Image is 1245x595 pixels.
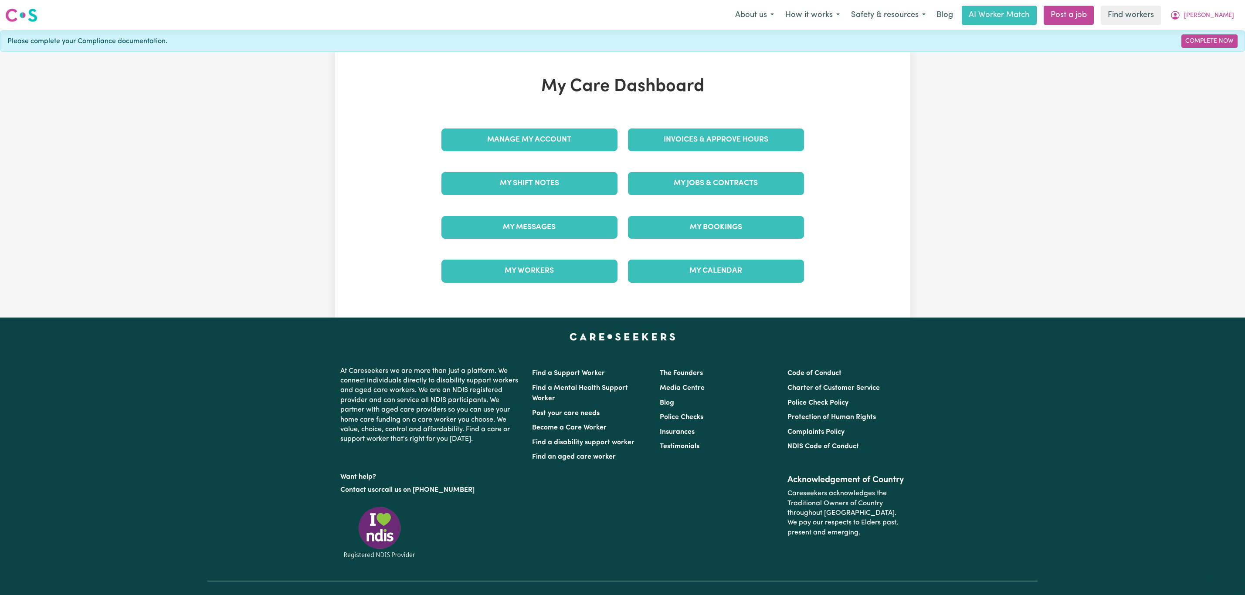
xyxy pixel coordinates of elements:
[340,487,375,494] a: Contact us
[340,505,419,560] img: Registered NDIS provider
[962,6,1037,25] a: AI Worker Match
[381,487,475,494] a: call us on [PHONE_NUMBER]
[441,172,617,195] a: My Shift Notes
[628,172,804,195] a: My Jobs & Contracts
[787,485,905,541] p: Careseekers acknowledges the Traditional Owners of Country throughout [GEOGRAPHIC_DATA]. We pay o...
[729,6,780,24] button: About us
[931,6,958,25] a: Blog
[780,6,845,24] button: How it works
[787,475,905,485] h2: Acknowledgement of Country
[1184,11,1234,20] span: [PERSON_NAME]
[532,439,634,446] a: Find a disability support worker
[660,399,674,406] a: Blog
[787,414,876,421] a: Protection of Human Rights
[532,453,616,460] a: Find an aged care worker
[660,443,699,450] a: Testimonials
[1044,6,1094,25] a: Post a job
[787,443,859,450] a: NDIS Code of Conduct
[628,216,804,239] a: My Bookings
[1101,6,1161,25] a: Find workers
[7,36,167,47] span: Please complete your Compliance documentation.
[532,385,628,402] a: Find a Mental Health Support Worker
[436,76,809,97] h1: My Care Dashboard
[1181,34,1238,48] a: Complete Now
[660,414,703,421] a: Police Checks
[5,5,37,25] a: Careseekers logo
[660,370,703,377] a: The Founders
[532,424,607,431] a: Become a Care Worker
[532,410,600,417] a: Post your care needs
[787,370,841,377] a: Code of Conduct
[845,6,931,24] button: Safety & resources
[787,399,848,406] a: Police Check Policy
[340,469,522,482] p: Want help?
[787,385,880,392] a: Charter of Customer Service
[628,128,804,151] a: Invoices & Approve Hours
[340,482,522,498] p: or
[660,385,705,392] a: Media Centre
[1164,6,1240,24] button: My Account
[340,363,522,448] p: At Careseekers we are more than just a platform. We connect individuals directly to disability su...
[441,128,617,151] a: Manage My Account
[532,370,605,377] a: Find a Support Worker
[787,429,845,436] a: Complaints Policy
[660,429,695,436] a: Insurances
[441,216,617,239] a: My Messages
[570,333,675,340] a: Careseekers home page
[628,260,804,282] a: My Calendar
[5,7,37,23] img: Careseekers logo
[1210,560,1238,588] iframe: Button to launch messaging window, conversation in progress
[441,260,617,282] a: My Workers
